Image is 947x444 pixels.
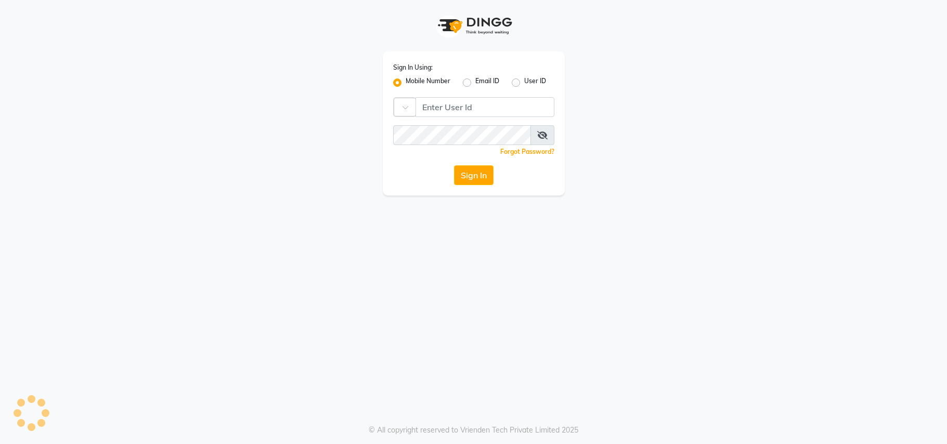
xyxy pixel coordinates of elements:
[524,76,546,89] label: User ID
[500,148,554,155] a: Forgot Password?
[432,10,515,41] img: logo1.svg
[454,165,494,185] button: Sign In
[406,76,450,89] label: Mobile Number
[416,97,554,117] input: Username
[393,125,531,145] input: Username
[475,76,499,89] label: Email ID
[393,63,433,72] label: Sign In Using:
